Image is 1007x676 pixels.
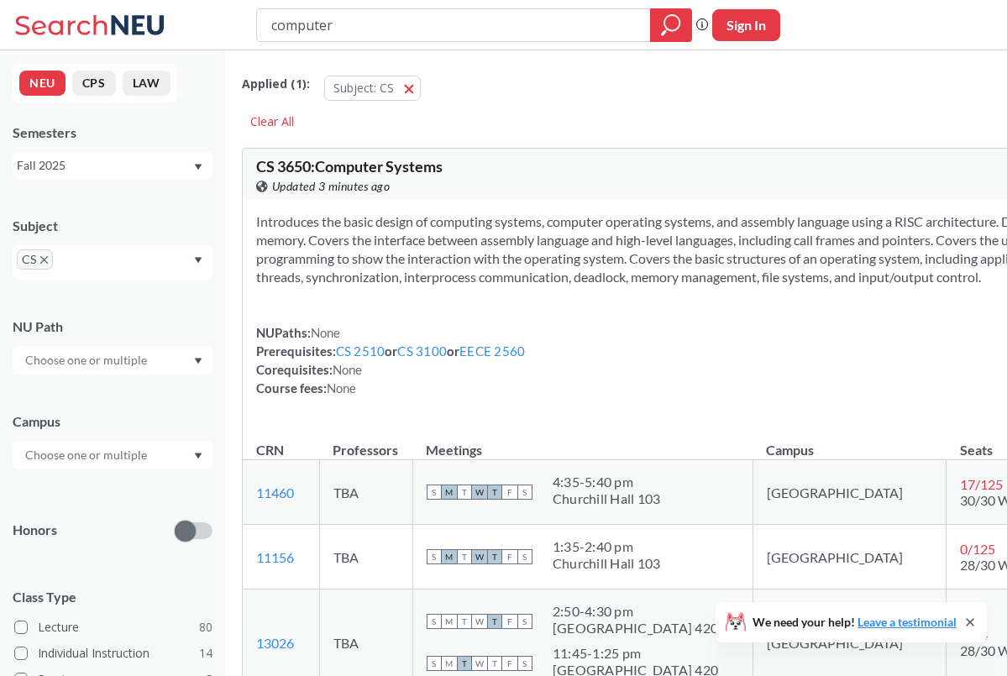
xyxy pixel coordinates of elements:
div: magnifying glass [650,8,692,42]
span: S [517,614,532,629]
span: F [502,549,517,564]
span: None [327,380,357,396]
div: CSX to remove pillDropdown arrow [13,245,212,280]
td: TBA [319,460,412,525]
a: 11156 [256,549,294,565]
span: None [311,325,341,340]
div: Fall 2025 [17,156,192,175]
button: Sign In [712,9,780,41]
div: Campus [13,412,212,431]
svg: Dropdown arrow [194,358,202,364]
td: TBA [319,525,412,590]
span: W [472,549,487,564]
td: [GEOGRAPHIC_DATA] [753,525,946,590]
span: S [517,485,532,500]
th: Campus [753,424,946,460]
a: CS 2510 [336,343,385,359]
span: Class Type [13,588,212,606]
div: NUPaths: Prerequisites: or or Corequisites: Course fees: [256,323,526,397]
span: T [487,485,502,500]
label: Lecture [14,616,212,638]
span: T [487,549,502,564]
span: F [502,614,517,629]
svg: magnifying glass [661,13,681,37]
span: 80 [199,618,212,637]
svg: Dropdown arrow [194,453,202,459]
span: S [427,485,442,500]
span: T [457,549,472,564]
span: F [502,656,517,671]
div: Subject [13,217,212,235]
div: Fall 2025Dropdown arrow [13,152,212,179]
div: 1:35 - 2:40 pm [553,538,661,555]
span: S [427,614,442,629]
span: 0 / 125 [960,541,995,557]
div: Dropdown arrow [13,441,212,469]
span: M [442,656,457,671]
input: Class, professor, course number, "phrase" [270,11,638,39]
span: T [487,656,502,671]
a: 13026 [256,635,294,651]
div: [GEOGRAPHIC_DATA] 420 [553,620,718,637]
div: 4:35 - 5:40 pm [553,474,661,490]
td: [GEOGRAPHIC_DATA] [753,460,946,525]
div: NU Path [13,317,212,336]
th: Professors [319,424,412,460]
span: T [487,614,502,629]
span: M [442,485,457,500]
div: 2:50 - 4:30 pm [553,603,718,620]
span: Updated 3 minutes ago [272,177,391,196]
a: Leave a testimonial [858,615,957,629]
span: S [517,656,532,671]
span: T [457,614,472,629]
span: T [457,656,472,671]
th: Meetings [412,424,753,460]
div: CRN [256,441,284,459]
input: Choose one or multiple [17,445,158,465]
a: EECE 2560 [459,343,525,359]
button: NEU [19,71,66,96]
span: W [472,614,487,629]
div: 11:45 - 1:25 pm [553,645,718,662]
span: 14 [199,644,212,663]
span: S [427,656,442,671]
div: Clear All [242,109,302,134]
span: 17 / 125 [960,476,1003,492]
span: Applied ( 1 ): [242,75,310,93]
span: Subject: CS [333,80,394,96]
span: CSX to remove pill [17,249,53,270]
label: Individual Instruction [14,642,212,664]
span: CS 3650 : Computer Systems [256,157,443,176]
span: M [442,614,457,629]
div: Semesters [13,123,212,142]
span: W [472,485,487,500]
span: F [502,485,517,500]
p: Honors [13,521,57,540]
span: S [517,549,532,564]
input: Choose one or multiple [17,350,158,370]
svg: Dropdown arrow [194,164,202,170]
div: Dropdown arrow [13,346,212,375]
span: W [472,656,487,671]
span: M [442,549,457,564]
span: S [427,549,442,564]
a: CS 3100 [397,343,447,359]
svg: Dropdown arrow [194,257,202,264]
span: None [333,362,363,377]
button: LAW [123,71,170,96]
button: CPS [72,71,116,96]
svg: X to remove pill [40,256,48,264]
a: 11460 [256,485,294,500]
div: Churchill Hall 103 [553,555,661,572]
button: Subject: CS [324,76,421,101]
span: We need your help! [753,616,957,628]
span: T [457,485,472,500]
div: Churchill Hall 103 [553,490,661,507]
